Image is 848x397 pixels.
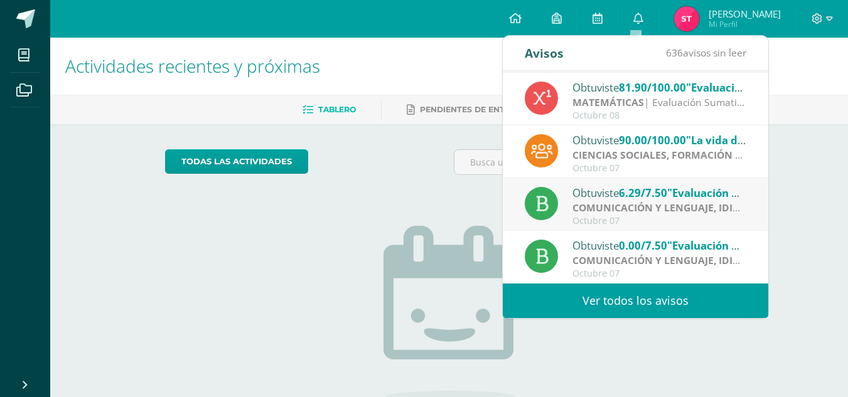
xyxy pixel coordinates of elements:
span: Actividades recientes y próximas [65,54,320,78]
div: | Evaluación Sumativa [572,95,747,110]
div: Avisos [525,36,564,70]
a: todas las Actividades [165,149,308,174]
div: Octubre 07 [572,268,747,279]
span: 6.29/7.50 [619,186,667,200]
a: Ver todos los avisos [503,283,768,318]
div: Obtuviste en [572,184,747,201]
span: avisos sin leer [666,46,746,60]
span: [PERSON_NAME] [709,8,781,20]
div: Obtuviste en [572,132,747,148]
span: 636 [666,46,683,60]
span: Tablero [318,105,356,114]
input: Busca una actividad próxima aquí... [454,150,733,174]
span: Mi Perfil [709,19,781,29]
strong: MATEMÁTICAS [572,95,644,109]
div: Octubre 07 [572,216,747,226]
a: Tablero [303,100,356,120]
div: | Proyectos de práctica [572,148,747,162]
span: "Evaluación Sumativa" [686,80,804,95]
span: 90.00/100.00 [619,133,686,147]
div: | Evaluación Sumativa [572,201,747,215]
div: Obtuviste en [572,237,747,253]
a: Pendientes de entrega [407,100,527,120]
div: Octubre 08 [572,110,747,121]
span: 0.00/7.50 [619,238,667,253]
strong: COMUNICACIÓN Y LENGUAJE, IDIOMA ESPAÑOL [572,253,805,267]
span: Pendientes de entrega [420,105,527,114]
div: Obtuviste en [572,79,747,95]
span: 81.90/100.00 [619,80,686,95]
strong: COMUNICACIÓN Y LENGUAJE, IDIOMA ESPAÑOL [572,201,805,214]
div: Octubre 07 [572,163,747,174]
div: | Evaluación Sumativa [572,253,747,268]
img: 0975b2461e49dc8c9ba90df96d4c9e8c.png [674,6,699,31]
